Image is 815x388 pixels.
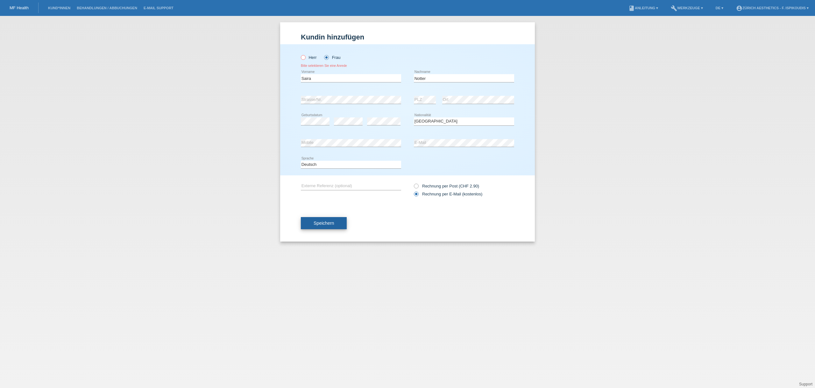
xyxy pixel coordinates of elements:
div: Bitte selektieren Sie eine Anrede [301,64,401,67]
i: build [671,5,677,11]
a: Support [799,382,812,386]
label: Herr [301,55,317,60]
a: Kund*innen [45,6,74,10]
a: account_circleZürich Aesthetics - F. Ispikoudis ▾ [733,6,812,10]
a: bookAnleitung ▾ [625,6,661,10]
label: Frau [324,55,340,60]
a: Behandlungen / Abbuchungen [74,6,140,10]
input: Rechnung per Post (CHF 2.90) [414,184,418,192]
label: Rechnung per E-Mail (kostenlos) [414,192,482,196]
input: Rechnung per E-Mail (kostenlos) [414,192,418,200]
a: MF Health [10,5,29,10]
a: E-Mail Support [140,6,177,10]
span: Speichern [314,221,334,226]
i: account_circle [736,5,742,11]
input: Frau [324,55,328,59]
a: buildWerkzeuge ▾ [668,6,706,10]
h1: Kundin hinzufügen [301,33,514,41]
input: Herr [301,55,305,59]
button: Speichern [301,217,347,229]
a: DE ▾ [712,6,726,10]
i: book [628,5,635,11]
label: Rechnung per Post (CHF 2.90) [414,184,479,188]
